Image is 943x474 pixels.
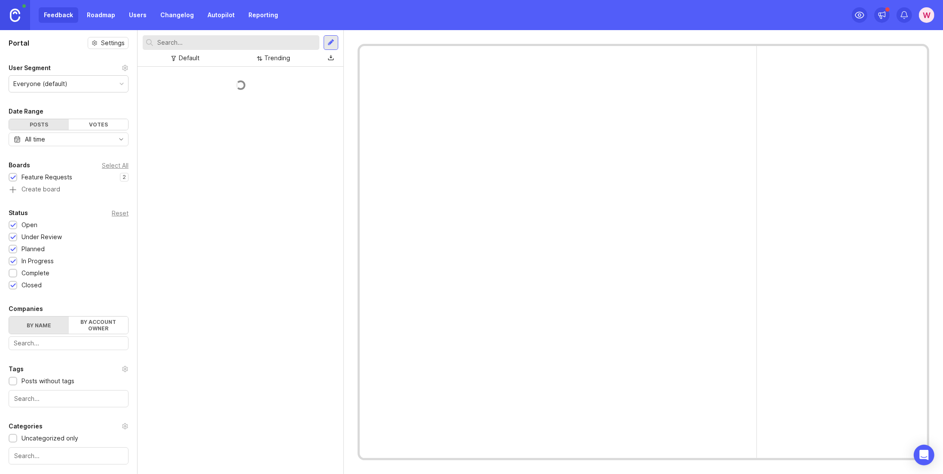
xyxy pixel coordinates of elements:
label: By account owner [69,317,129,334]
p: 2 [122,174,126,181]
div: Feature Requests [21,172,72,182]
button: W [919,7,934,23]
div: Tags [9,364,24,374]
div: Select All [102,163,129,168]
div: Closed [21,280,42,290]
a: Autopilot [202,7,240,23]
div: Posts [9,119,69,130]
a: Roadmap [82,7,120,23]
input: Search... [14,394,123,403]
div: Planned [21,244,45,254]
a: Create board [9,186,129,194]
div: In Progress [21,256,54,266]
div: Uncategorized only [21,434,78,443]
div: Complete [21,268,49,278]
div: Open Intercom Messenger [914,445,934,465]
input: Search... [157,38,316,47]
div: Status [9,208,28,218]
div: Reset [112,211,129,215]
div: User Segment [9,63,51,73]
h1: Portal [9,38,29,48]
div: Votes [69,119,129,130]
div: Trending [264,53,290,63]
a: Changelog [155,7,199,23]
div: Open [21,220,37,230]
a: Reporting [243,7,283,23]
div: Categories [9,421,43,431]
svg: toggle icon [114,136,128,143]
span: Settings [101,39,125,47]
input: Search... [14,339,123,348]
input: Search... [14,451,123,461]
a: Users [124,7,152,23]
div: Default [179,53,199,63]
label: By name [9,317,69,334]
button: Settings [88,37,129,49]
div: Posts without tags [21,376,74,386]
div: Date Range [9,106,43,117]
div: Everyone (default) [13,79,67,89]
div: Boards [9,160,30,170]
div: Companies [9,304,43,314]
img: Canny Home [10,9,20,22]
div: Under Review [21,232,62,242]
div: All time [25,135,45,144]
